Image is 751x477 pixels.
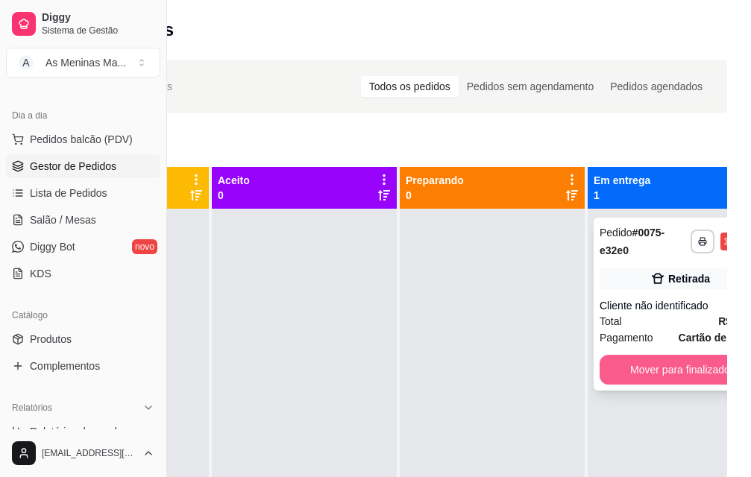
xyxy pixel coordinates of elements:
div: Pedidos sem agendamento [459,76,602,97]
span: Relatórios [12,402,52,414]
span: Lista de Pedidos [30,186,107,200]
div: Retirada [668,271,710,286]
a: Diggy Botnovo [6,235,160,259]
span: Pagamento [600,329,653,346]
a: Produtos [6,327,160,351]
button: [EMAIL_ADDRESS][DOMAIN_NAME] [6,435,160,471]
span: Diggy Bot [30,239,75,254]
p: Preparando [406,173,464,188]
span: Salão / Mesas [30,212,96,227]
span: [EMAIL_ADDRESS][DOMAIN_NAME] [42,447,136,459]
a: Salão / Mesas [6,208,160,232]
button: Select a team [6,48,160,78]
span: Complementos [30,358,100,373]
span: Total [600,313,622,329]
span: Gestor de Pedidos [30,159,116,174]
a: DiggySistema de Gestão [6,6,160,42]
p: 0 [218,188,250,203]
div: Catálogo [6,303,160,327]
p: Aceito [218,173,250,188]
span: Sistema de Gestão [42,25,154,37]
div: Dia a dia [6,104,160,127]
span: A [19,55,34,70]
strong: # 0075-e32e0 [600,227,664,256]
a: KDS [6,262,160,285]
span: Produtos [30,332,72,347]
p: 1 [594,188,650,203]
span: Pedidos balcão (PDV) [30,132,133,147]
a: Gestor de Pedidos [6,154,160,178]
h2: Gestor de pedidos [24,18,174,42]
a: Lista de Pedidos [6,181,160,205]
p: 0 [406,188,464,203]
span: KDS [30,266,51,281]
span: Diggy [42,11,154,25]
div: Pedidos agendados [602,76,711,97]
div: As Meninas Ma ... [45,55,126,70]
span: Pedido [600,227,632,238]
button: Pedidos balcão (PDV) [6,127,160,151]
div: 13:05 [723,236,746,247]
span: Relatórios de vendas [30,424,128,439]
a: Complementos [6,354,160,378]
p: Em entrega [594,173,650,188]
a: Relatórios de vendas [6,420,160,443]
div: Todos os pedidos [361,76,459,97]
